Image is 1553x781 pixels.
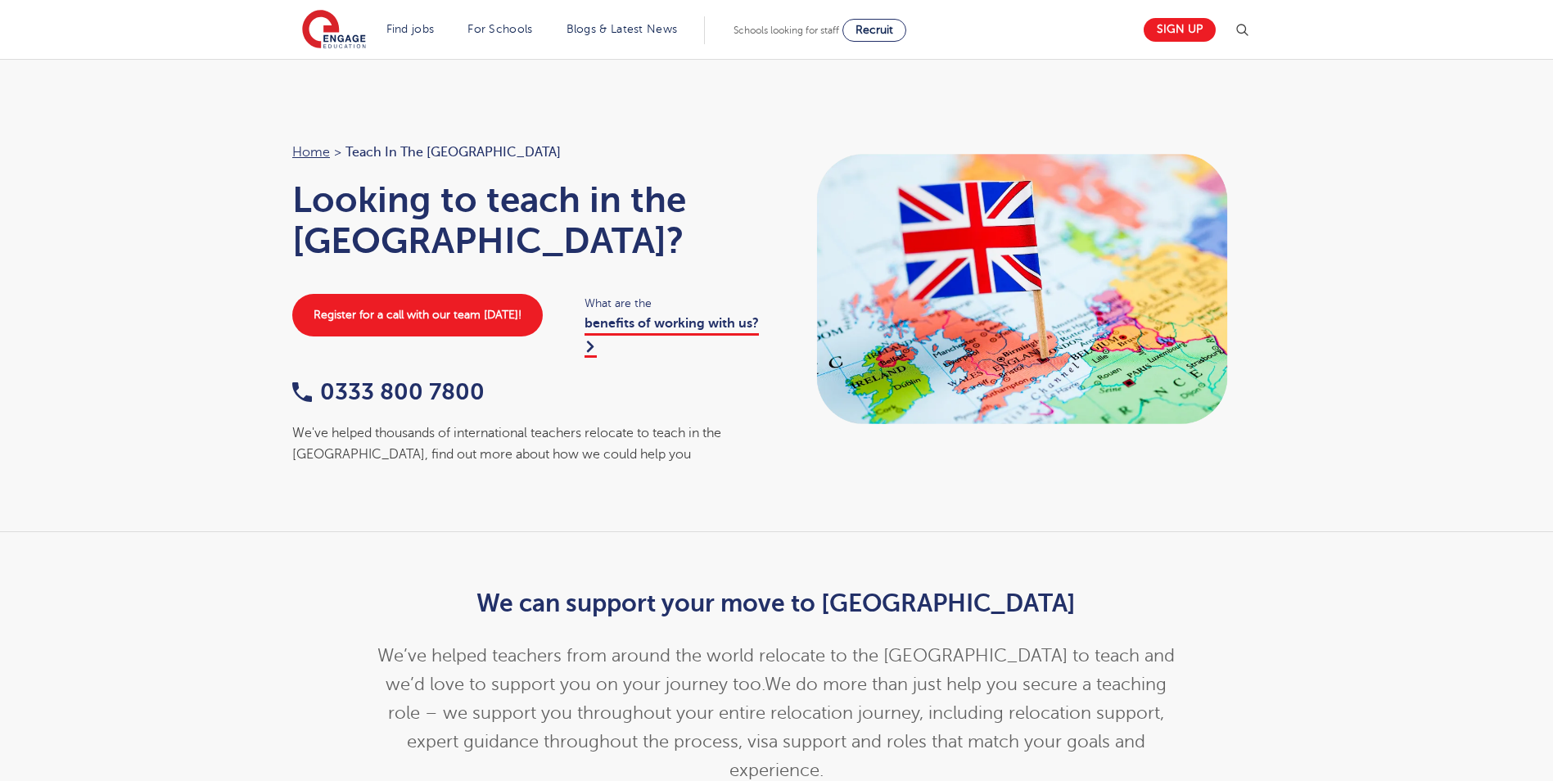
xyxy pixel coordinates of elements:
nav: breadcrumb [292,142,761,163]
span: We do more than just help you secure a teaching role – we support you throughout your entire relo... [388,675,1167,780]
img: Engage Education [302,10,366,51]
a: Recruit [842,19,906,42]
span: Recruit [856,24,893,36]
span: What are the [585,294,761,313]
a: For Schools [467,23,532,35]
a: Home [292,145,330,160]
a: 0333 800 7800 [292,379,485,404]
h1: Looking to teach in the [GEOGRAPHIC_DATA]? [292,179,761,261]
a: Find jobs [386,23,435,35]
span: > [334,145,341,160]
span: Teach in the [GEOGRAPHIC_DATA] [345,142,561,163]
div: We've helped thousands of international teachers relocate to teach in the [GEOGRAPHIC_DATA], find... [292,422,761,466]
span: Schools looking for staff [734,25,839,36]
h2: We can support your move to [GEOGRAPHIC_DATA] [375,589,1178,617]
a: Register for a call with our team [DATE]! [292,294,543,336]
a: Sign up [1144,18,1216,42]
a: benefits of working with us? [585,316,759,357]
a: Blogs & Latest News [567,23,678,35]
